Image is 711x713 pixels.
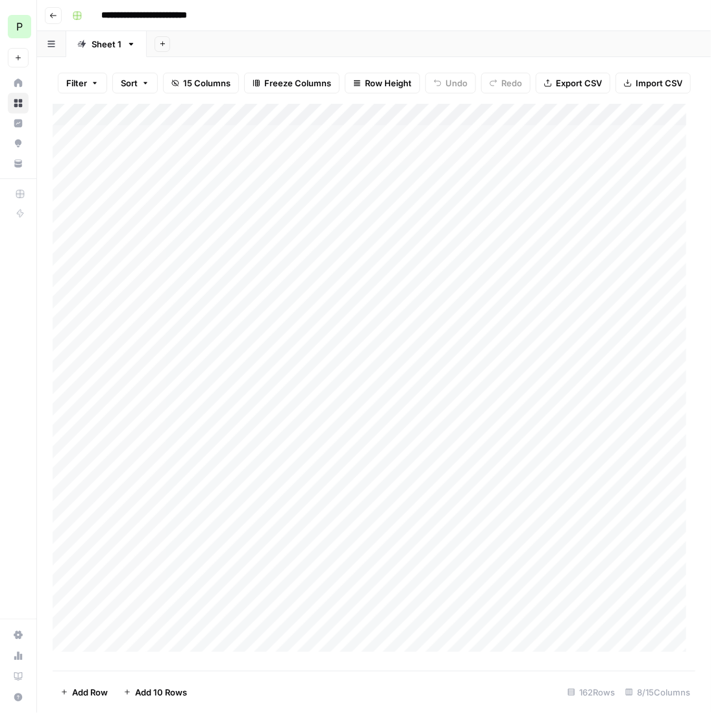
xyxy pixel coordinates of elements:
[8,687,29,708] button: Help + Support
[53,682,116,703] button: Add Row
[365,77,412,90] span: Row Height
[264,77,331,90] span: Freeze Columns
[616,73,691,93] button: Import CSV
[163,73,239,93] button: 15 Columns
[8,646,29,666] a: Usage
[72,686,108,699] span: Add Row
[121,77,138,90] span: Sort
[481,73,530,93] button: Redo
[8,666,29,687] a: Learning Hub
[8,113,29,134] a: Insights
[562,682,620,703] div: 162 Rows
[536,73,610,93] button: Export CSV
[620,682,695,703] div: 8/15 Columns
[345,73,420,93] button: Row Height
[135,686,187,699] span: Add 10 Rows
[66,31,147,57] a: Sheet 1
[501,77,522,90] span: Redo
[8,10,29,43] button: Workspace: Paragon
[16,19,23,34] span: P
[8,73,29,93] a: Home
[556,77,602,90] span: Export CSV
[183,77,231,90] span: 15 Columns
[66,77,87,90] span: Filter
[8,93,29,114] a: Browse
[112,73,158,93] button: Sort
[445,77,468,90] span: Undo
[8,625,29,646] a: Settings
[425,73,476,93] button: Undo
[244,73,340,93] button: Freeze Columns
[116,682,195,703] button: Add 10 Rows
[636,77,682,90] span: Import CSV
[58,73,107,93] button: Filter
[8,153,29,174] a: Your Data
[92,38,121,51] div: Sheet 1
[8,133,29,154] a: Opportunities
